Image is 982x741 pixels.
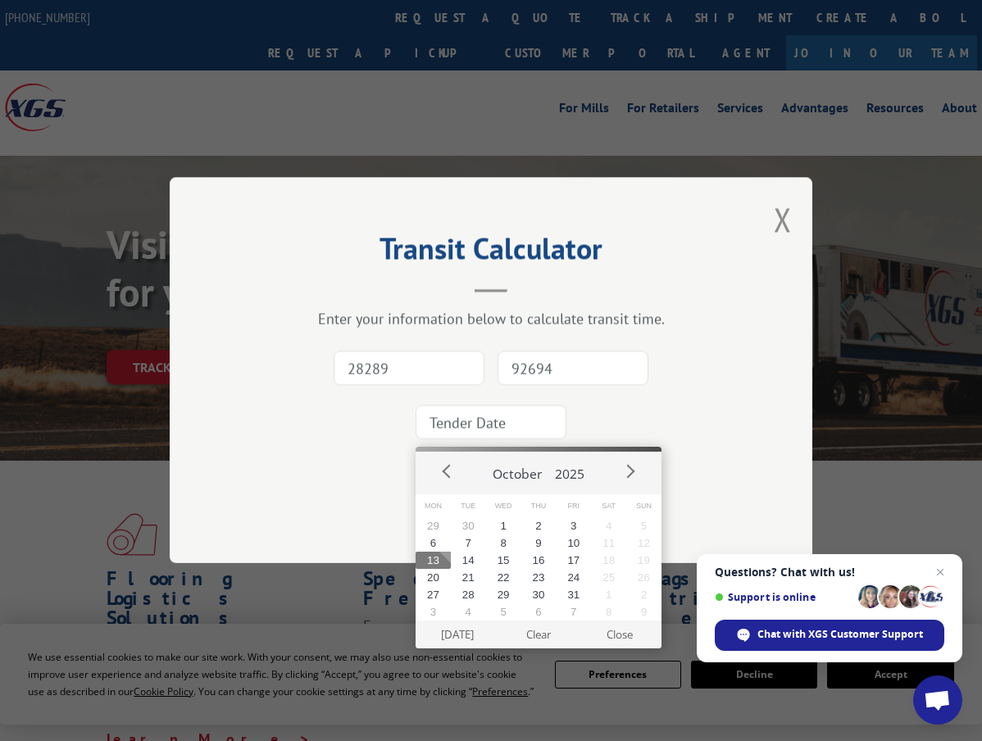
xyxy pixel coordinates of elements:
[715,620,944,651] div: Chat with XGS Customer Support
[617,459,642,484] button: Next
[556,534,591,552] button: 10
[715,566,944,579] span: Questions? Chat with us!
[626,494,661,518] span: Sun
[498,352,648,386] input: Dest. Zip
[486,569,521,586] button: 22
[252,310,730,329] div: Enter your information below to calculate transit time.
[417,621,498,648] button: [DATE]
[626,569,661,586] button: 26
[416,534,451,552] button: 6
[556,552,591,569] button: 17
[451,534,486,552] button: 7
[913,675,962,725] div: Open chat
[591,517,626,534] button: 4
[486,534,521,552] button: 8
[556,517,591,534] button: 3
[486,517,521,534] button: 1
[556,586,591,603] button: 31
[416,603,451,621] button: 3
[556,494,591,518] span: Fri
[715,591,852,603] span: Support is online
[591,603,626,621] button: 8
[556,569,591,586] button: 24
[521,552,557,569] button: 16
[486,494,521,518] span: Wed
[521,603,557,621] button: 6
[416,586,451,603] button: 27
[252,237,730,268] h2: Transit Calculator
[548,452,591,489] button: 2025
[626,552,661,569] button: 19
[626,603,661,621] button: 9
[486,552,521,569] button: 15
[498,621,580,648] button: Clear
[451,603,486,621] button: 4
[591,586,626,603] button: 1
[521,569,557,586] button: 23
[486,452,548,489] button: October
[416,569,451,586] button: 20
[416,406,566,440] input: Tender Date
[626,534,661,552] button: 12
[486,586,521,603] button: 29
[334,352,484,386] input: Origin Zip
[930,562,950,582] span: Close chat
[774,198,792,241] button: Close modal
[521,517,557,534] button: 2
[556,603,591,621] button: 7
[591,534,626,552] button: 11
[451,569,486,586] button: 21
[521,534,557,552] button: 9
[435,459,460,484] button: Prev
[626,586,661,603] button: 2
[416,552,451,569] button: 13
[451,586,486,603] button: 28
[757,627,923,642] span: Chat with XGS Customer Support
[580,621,661,648] button: Close
[416,494,451,518] span: Mon
[591,494,626,518] span: Sat
[591,569,626,586] button: 25
[451,494,486,518] span: Tue
[486,603,521,621] button: 5
[626,517,661,534] button: 5
[591,552,626,569] button: 18
[521,494,557,518] span: Thu
[521,586,557,603] button: 30
[451,552,486,569] button: 14
[451,517,486,534] button: 30
[416,517,451,534] button: 29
